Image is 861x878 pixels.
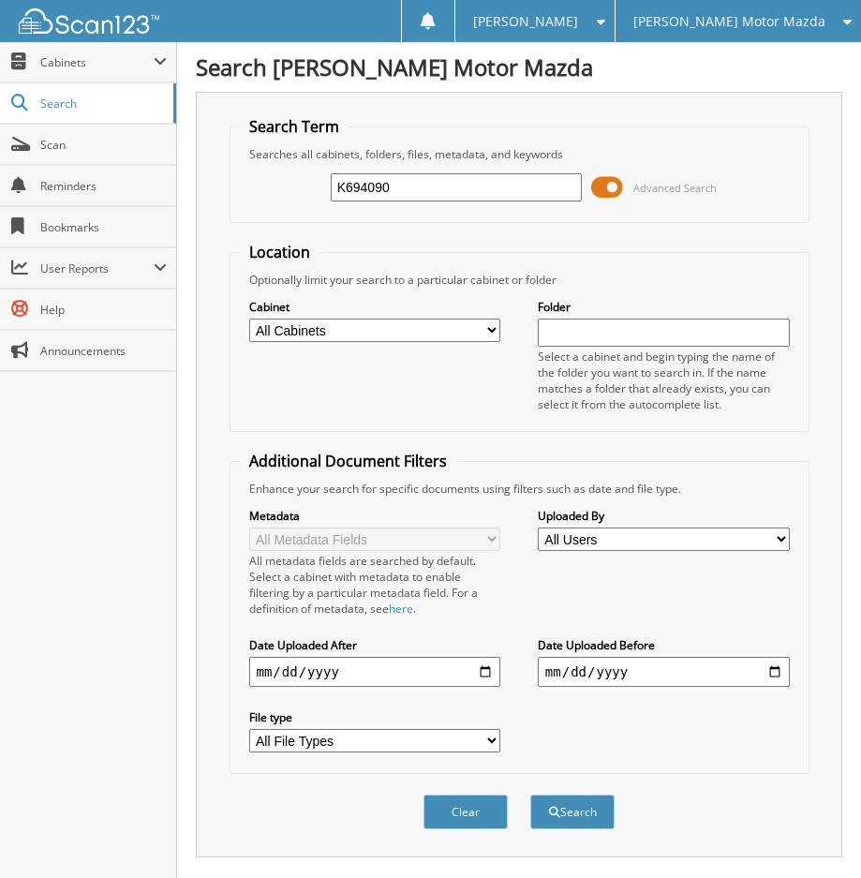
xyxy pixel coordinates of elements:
[538,508,790,524] label: Uploaded By
[240,116,349,137] legend: Search Term
[240,481,799,497] div: Enhance your search for specific documents using filters such as date and file type.
[196,52,842,82] h1: Search [PERSON_NAME] Motor Mazda
[538,349,790,412] div: Select a cabinet and begin typing the name of the folder you want to search in. If the name match...
[530,795,615,829] button: Search
[249,299,501,315] label: Cabinet
[633,16,825,27] span: [PERSON_NAME] Motor Mazda
[240,146,799,162] div: Searches all cabinets, folders, files, metadata, and keywords
[40,178,167,194] span: Reminders
[473,16,578,27] span: [PERSON_NAME]
[240,451,456,471] legend: Additional Document Filters
[249,508,501,524] label: Metadata
[240,272,799,288] div: Optionally limit your search to a particular cabinet or folder
[19,8,159,34] img: scan123-logo-white.svg
[40,343,167,359] span: Announcements
[538,299,790,315] label: Folder
[249,637,501,653] label: Date Uploaded After
[40,260,154,276] span: User Reports
[40,219,167,235] span: Bookmarks
[538,637,790,653] label: Date Uploaded Before
[40,54,154,70] span: Cabinets
[538,657,790,687] input: end
[40,96,164,112] span: Search
[240,242,319,262] legend: Location
[249,709,501,725] label: File type
[633,181,717,195] span: Advanced Search
[423,795,508,829] button: Clear
[40,302,167,318] span: Help
[249,553,501,617] div: All metadata fields are searched by default. Select a cabinet with metadata to enable filtering b...
[249,657,501,687] input: start
[389,601,413,617] a: here
[40,137,167,153] span: Scan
